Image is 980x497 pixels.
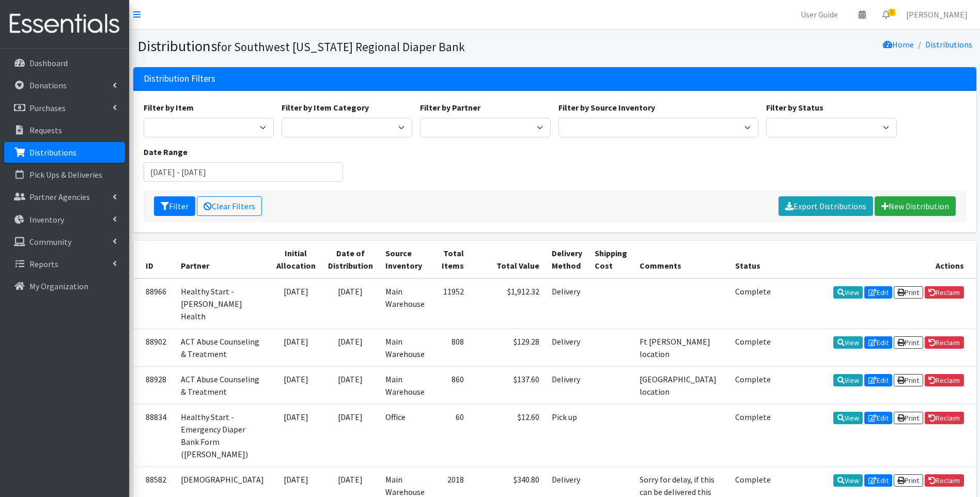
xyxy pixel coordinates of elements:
[833,336,863,349] a: View
[431,278,470,329] td: 11952
[4,276,125,297] a: My Organization
[546,278,588,329] td: Delivery
[633,241,729,278] th: Comments
[420,101,480,114] label: Filter by Partner
[379,366,431,404] td: Main Warehouse
[29,259,58,269] p: Reports
[137,37,551,55] h1: Distributions
[546,329,588,366] td: Delivery
[546,241,588,278] th: Delivery Method
[470,241,546,278] th: Total Value
[875,196,956,216] a: New Distribution
[633,366,729,404] td: [GEOGRAPHIC_DATA] location
[29,103,66,113] p: Purchases
[144,162,344,182] input: January 1, 2011 - December 31, 2011
[270,241,322,278] th: Initial Allocation
[894,286,923,299] a: Print
[864,374,892,386] a: Edit
[379,241,431,278] th: Source Inventory
[833,412,863,424] a: View
[546,404,588,467] td: Pick up
[925,374,964,386] a: Reclaim
[29,214,64,225] p: Inventory
[894,474,923,487] a: Print
[29,58,68,68] p: Dashboard
[322,329,379,366] td: [DATE]
[4,53,125,73] a: Dashboard
[558,101,655,114] label: Filter by Source Inventory
[4,120,125,141] a: Requests
[29,192,90,202] p: Partner Agencies
[379,278,431,329] td: Main Warehouse
[874,4,898,25] a: 2
[4,142,125,163] a: Distributions
[729,241,777,278] th: Status
[431,241,470,278] th: Total Items
[431,329,470,366] td: 808
[925,474,964,487] a: Reclaim
[470,366,546,404] td: $137.60
[833,374,863,386] a: View
[29,237,71,247] p: Community
[729,329,777,366] td: Complete
[217,39,465,54] small: for Southwest [US_STATE] Regional Diaper Bank
[29,169,102,180] p: Pick Ups & Deliveries
[898,4,976,25] a: [PERSON_NAME]
[175,278,270,329] td: Healthy Start - [PERSON_NAME] Health
[729,366,777,404] td: Complete
[546,366,588,404] td: Delivery
[633,329,729,366] td: Ft [PERSON_NAME] location
[270,404,322,467] td: [DATE]
[4,187,125,207] a: Partner Agencies
[470,329,546,366] td: $129.28
[133,366,175,404] td: 88928
[197,196,262,216] a: Clear Filters
[431,366,470,404] td: 860
[29,147,76,158] p: Distributions
[144,101,194,114] label: Filter by Item
[4,7,125,41] img: HumanEssentials
[175,241,270,278] th: Partner
[133,278,175,329] td: 88966
[777,241,976,278] th: Actions
[4,75,125,96] a: Donations
[864,336,892,349] a: Edit
[175,404,270,467] td: Healthy Start - Emergency Diaper Bank Form ([PERSON_NAME])
[4,164,125,185] a: Pick Ups & Deliveries
[322,404,379,467] td: [DATE]
[4,254,125,274] a: Reports
[29,125,62,135] p: Requests
[925,39,972,50] a: Distributions
[270,278,322,329] td: [DATE]
[470,278,546,329] td: $1,912.32
[766,101,823,114] label: Filter by Status
[133,329,175,366] td: 88902
[144,73,215,84] h3: Distribution Filters
[379,329,431,366] td: Main Warehouse
[322,278,379,329] td: [DATE]
[175,366,270,404] td: ACT Abuse Counseling & Treatment
[925,336,964,349] a: Reclaim
[894,374,923,386] a: Print
[379,404,431,467] td: Office
[883,39,914,50] a: Home
[925,286,964,299] a: Reclaim
[864,286,892,299] a: Edit
[864,474,892,487] a: Edit
[4,98,125,118] a: Purchases
[864,412,892,424] a: Edit
[792,4,846,25] a: User Guide
[833,286,863,299] a: View
[894,336,923,349] a: Print
[270,366,322,404] td: [DATE]
[282,101,369,114] label: Filter by Item Category
[470,404,546,467] td: $12.60
[29,80,67,90] p: Donations
[133,241,175,278] th: ID
[270,329,322,366] td: [DATE]
[154,196,195,216] button: Filter
[889,9,895,16] span: 2
[175,329,270,366] td: ACT Abuse Counseling & Treatment
[894,412,923,424] a: Print
[779,196,873,216] a: Export Distributions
